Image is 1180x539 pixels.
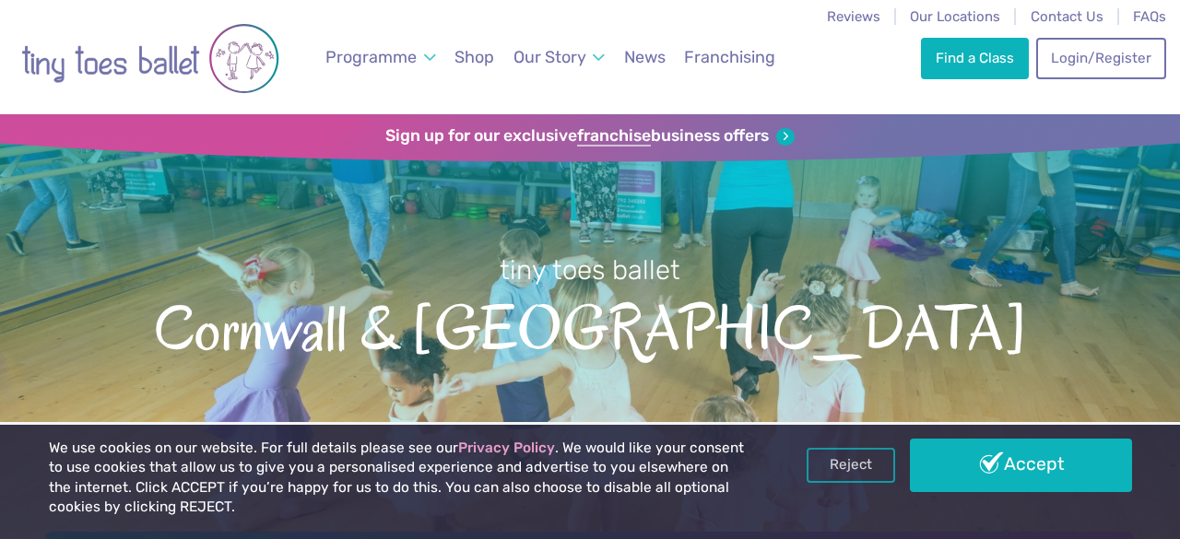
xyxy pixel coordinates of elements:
a: Shop [446,37,502,78]
a: Reject [807,448,895,483]
a: Login/Register [1036,38,1165,78]
span: Cornwall & [GEOGRAPHIC_DATA] [32,288,1148,363]
a: Programme [317,37,444,78]
a: Find a Class [921,38,1028,78]
a: Our Story [505,37,614,78]
a: Reviews [827,8,880,25]
strong: franchise [577,126,651,146]
a: Accept [910,439,1132,492]
span: News [624,47,666,66]
a: Our Locations [910,8,1000,25]
a: Sign up for our exclusivefranchisebusiness offers [385,126,794,146]
a: FAQs [1133,8,1166,25]
p: We use cookies on our website. For full details please see our . We would like your consent to us... [49,439,753,518]
span: Our Story [513,47,586,66]
span: Shop [454,47,494,66]
small: tiny toes ballet [500,254,680,286]
span: Franchising [684,47,775,66]
span: Programme [325,47,417,66]
a: News [616,37,674,78]
a: Privacy Policy [458,439,555,456]
img: tiny toes ballet [21,12,279,105]
a: Contact Us [1031,8,1103,25]
a: Franchising [676,37,784,78]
